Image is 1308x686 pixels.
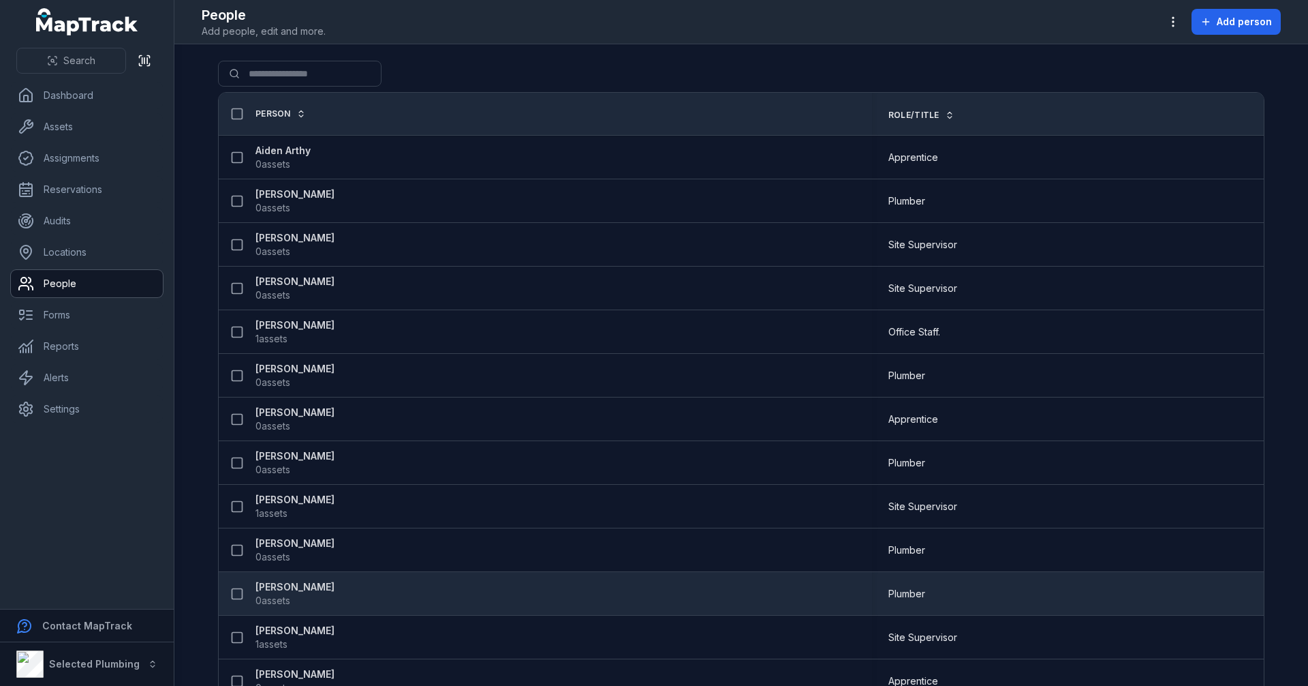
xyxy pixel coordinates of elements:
[255,362,334,389] a: [PERSON_NAME]0assets
[11,301,163,329] a: Forms
[11,113,163,140] a: Assets
[255,449,334,477] a: [PERSON_NAME]0assets
[255,668,334,681] strong: [PERSON_NAME]
[255,275,334,302] a: [PERSON_NAME]0assets
[1217,15,1272,29] span: Add person
[42,620,132,631] strong: Contact MapTrack
[11,333,163,360] a: Reports
[255,288,290,302] span: 0 assets
[255,188,334,215] a: [PERSON_NAME]0assets
[255,550,290,564] span: 0 assets
[255,245,290,258] span: 0 assets
[888,151,938,164] span: Apprentice
[36,8,138,35] a: MapTrack
[255,188,334,201] strong: [PERSON_NAME]
[255,275,334,288] strong: [PERSON_NAME]
[888,413,938,426] span: Apprentice
[255,144,311,171] a: Aiden Arthy0assets
[202,25,326,38] span: Add people, edit and more.
[255,624,334,651] a: [PERSON_NAME]1assets
[255,108,291,119] span: Person
[255,201,290,215] span: 0 assets
[255,507,287,520] span: 1 assets
[255,594,290,608] span: 0 assets
[888,238,957,252] span: Site Supervisor
[11,207,163,235] a: Audits
[255,537,334,564] a: [PERSON_NAME]0assets
[255,406,334,433] a: [PERSON_NAME]0assets
[255,332,287,346] span: 1 assets
[888,282,957,295] span: Site Supervisor
[888,543,925,557] span: Plumber
[255,158,290,171] span: 0 assets
[888,369,925,383] span: Plumber
[888,110,939,121] span: Role/Title
[255,638,287,651] span: 1 assets
[63,54,95,68] span: Search
[255,231,334,258] a: [PERSON_NAME]0assets
[888,587,925,601] span: Plumber
[255,580,334,608] a: [PERSON_NAME]0assets
[255,537,334,550] strong: [PERSON_NAME]
[888,194,925,208] span: Plumber
[255,449,334,463] strong: [PERSON_NAME]
[255,318,334,332] strong: [PERSON_NAME]
[49,658,140,670] strong: Selected Plumbing
[1192,9,1281,35] button: Add person
[888,456,925,470] span: Plumber
[255,406,334,419] strong: [PERSON_NAME]
[888,325,940,339] span: Office Staff.
[11,239,163,266] a: Locations
[255,419,290,433] span: 0 assets
[888,110,954,121] a: Role/Title
[11,270,163,297] a: People
[11,145,163,172] a: Assignments
[255,376,290,389] span: 0 assets
[11,176,163,203] a: Reservations
[11,82,163,109] a: Dashboard
[255,493,334,507] strong: [PERSON_NAME]
[255,318,334,346] a: [PERSON_NAME]1assets
[255,362,334,376] strong: [PERSON_NAME]
[11,396,163,423] a: Settings
[11,364,163,391] a: Alerts
[888,500,957,513] span: Site Supervisor
[255,108,306,119] a: Person
[255,624,334,638] strong: [PERSON_NAME]
[16,48,126,74] button: Search
[888,631,957,644] span: Site Supervisor
[202,5,326,25] h2: People
[255,463,290,477] span: 0 assets
[255,144,311,158] strong: Aiden Arthy
[255,580,334,594] strong: [PERSON_NAME]
[255,231,334,245] strong: [PERSON_NAME]
[255,493,334,520] a: [PERSON_NAME]1assets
